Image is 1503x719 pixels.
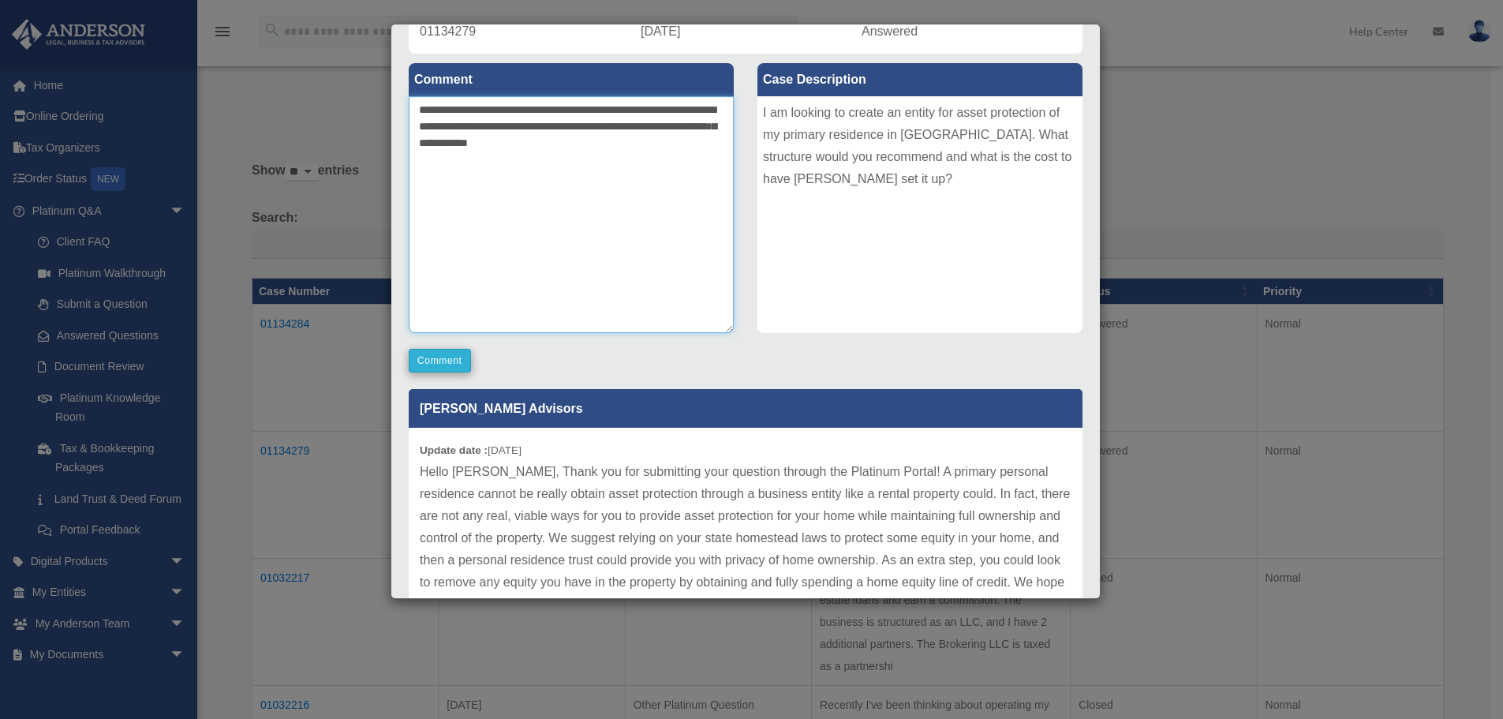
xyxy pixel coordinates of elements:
label: Comment [409,63,734,96]
label: Case Description [757,63,1082,96]
button: Comment [409,349,471,373]
span: [DATE] [641,24,680,38]
span: 01134279 [420,24,476,38]
p: [PERSON_NAME] Advisors [409,389,1082,428]
b: Update date : [420,444,488,456]
span: Answered [862,24,918,38]
small: [DATE] [420,444,522,456]
div: I am looking to create an entity for asset protection of my primary residence in [GEOGRAPHIC_DATA... [757,96,1082,333]
p: Hello [PERSON_NAME], Thank you for submitting your question through the Platinum Portal! A primar... [420,461,1071,616]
